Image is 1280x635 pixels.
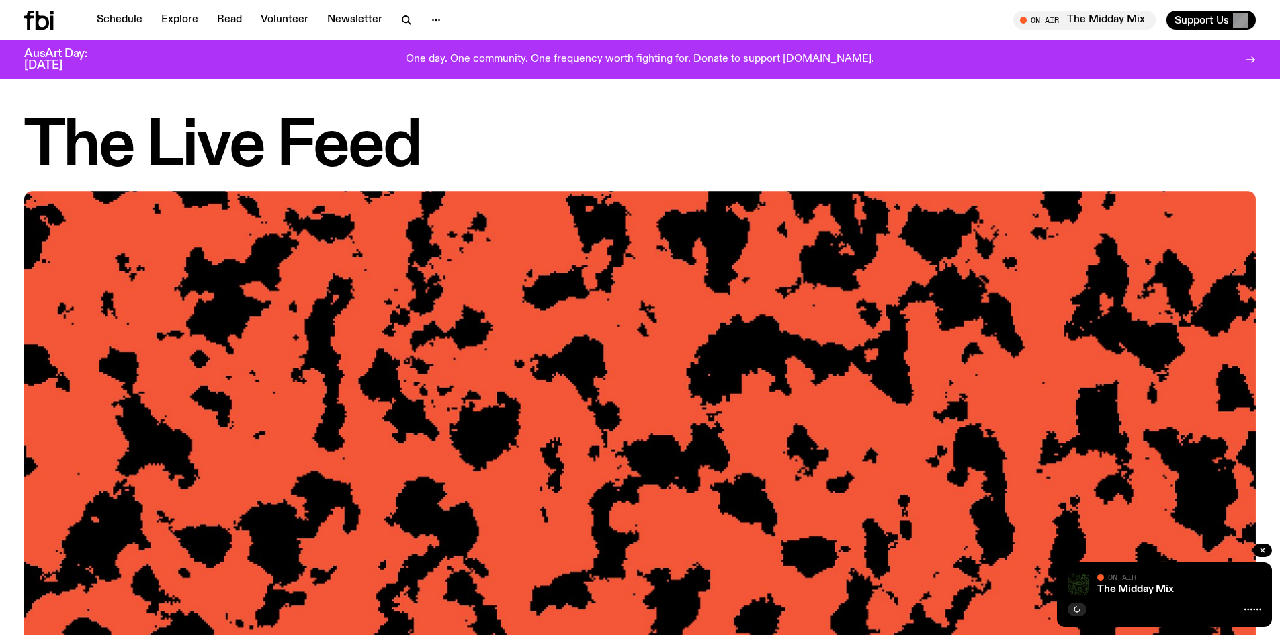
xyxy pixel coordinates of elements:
[253,11,316,30] a: Volunteer
[319,11,390,30] a: Newsletter
[24,117,1256,177] h1: The Live Feed
[89,11,151,30] a: Schedule
[1108,573,1136,581] span: On Air
[1166,11,1256,30] button: Support Us
[209,11,250,30] a: Read
[1013,11,1156,30] button: On AirThe Midday Mix
[406,54,874,66] p: One day. One community. One frequency worth fighting for. Donate to support [DOMAIN_NAME].
[153,11,206,30] a: Explore
[1097,584,1174,595] a: The Midday Mix
[1175,14,1229,26] span: Support Us
[24,48,110,71] h3: AusArt Day: [DATE]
